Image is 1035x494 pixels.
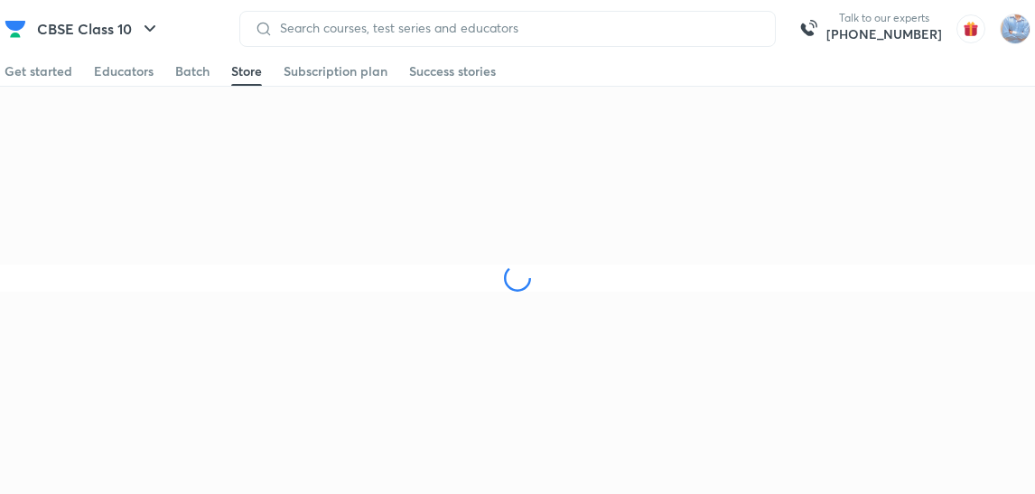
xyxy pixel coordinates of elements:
img: avatar [956,14,985,43]
div: Store [231,62,262,80]
a: Batch [175,57,210,86]
a: Educators [94,57,154,86]
a: [PHONE_NUMBER] [826,25,942,43]
div: Success stories [409,62,496,80]
div: Subscription plan [284,62,387,80]
a: Get started [5,57,72,86]
a: Success stories [409,57,496,86]
img: call-us [790,11,826,47]
img: sukhneet singh sidhu [1000,14,1030,44]
div: Get started [5,62,72,80]
div: Batch [175,62,210,80]
div: Educators [94,62,154,80]
input: Search courses, test series and educators [273,21,760,35]
p: Talk to our experts [826,11,942,25]
button: CBSE Class 10 [26,11,172,47]
a: Store [231,57,262,86]
img: Company Logo [5,18,26,40]
a: Subscription plan [284,57,387,86]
